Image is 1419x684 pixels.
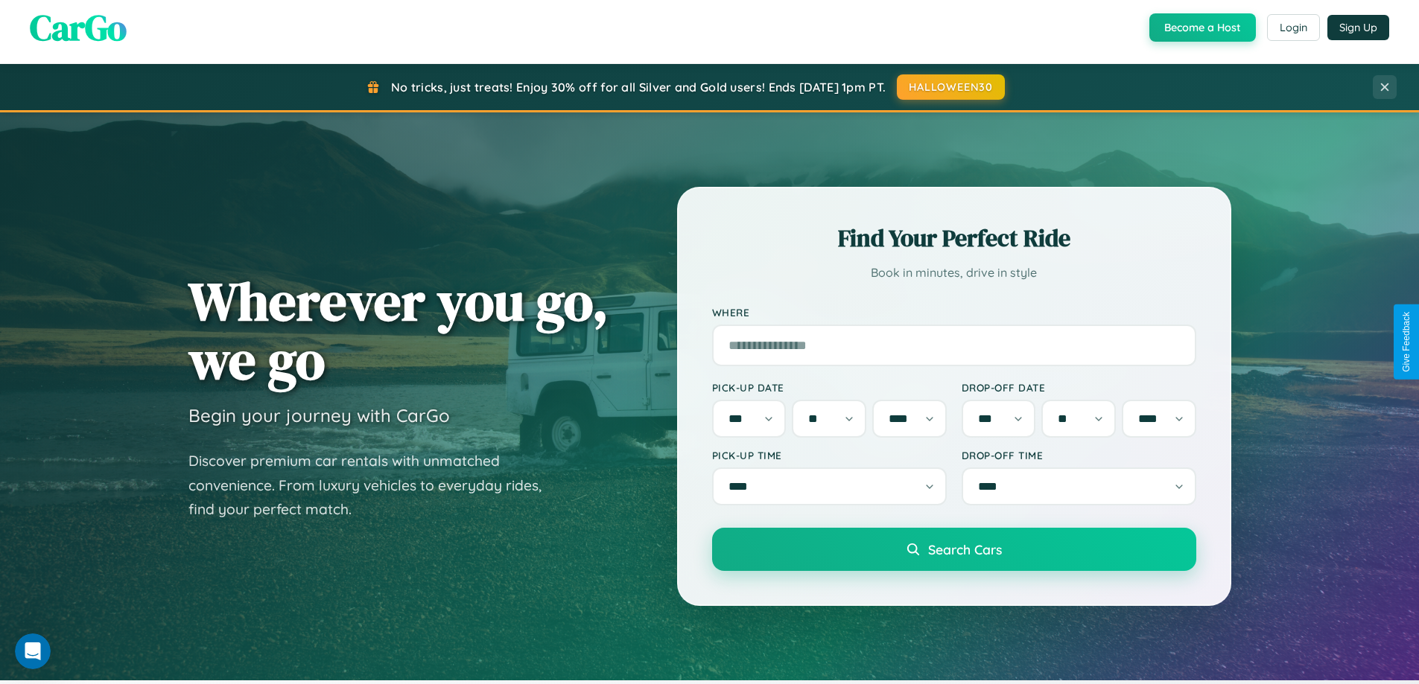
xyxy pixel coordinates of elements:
button: Become a Host [1149,13,1256,42]
p: Book in minutes, drive in style [712,262,1196,284]
h1: Wherever you go, we go [188,272,609,389]
label: Drop-off Time [962,449,1196,461]
h2: Find Your Perfect Ride [712,222,1196,255]
label: Where [712,306,1196,319]
h3: Begin your journey with CarGo [188,404,450,426]
label: Drop-off Date [962,381,1196,394]
label: Pick-up Date [712,381,947,394]
button: Sign Up [1327,15,1389,40]
button: Login [1267,14,1320,41]
div: Give Feedback [1401,312,1412,372]
button: HALLOWEEN30 [897,74,1005,100]
button: Search Cars [712,528,1196,571]
span: Search Cars [928,541,1002,557]
p: Discover premium car rentals with unmatched convenience. From luxury vehicles to everyday rides, ... [188,449,561,522]
span: No tricks, just treats! Enjoy 30% off for all Silver and Gold users! Ends [DATE] 1pm PT. [391,80,886,95]
label: Pick-up Time [712,449,947,461]
iframe: Intercom live chat [15,633,51,669]
span: CarGo [30,3,127,52]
